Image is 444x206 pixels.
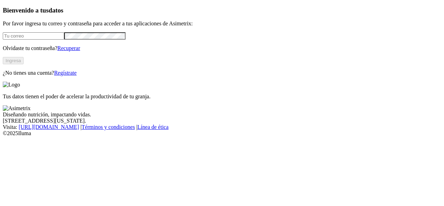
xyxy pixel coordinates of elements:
[3,105,31,112] img: Asimetrix
[3,130,441,137] div: © 2025 Iluma
[49,7,63,14] span: datos
[3,124,441,130] div: Visita : | |
[3,112,441,118] div: Diseñando nutrición, impactando vidas.
[3,82,20,88] img: Logo
[3,57,24,64] button: Ingresa
[54,70,77,76] a: Regístrate
[137,124,169,130] a: Línea de ética
[57,45,80,51] a: Recuperar
[3,93,441,100] p: Tus datos tienen el poder de acelerar la productividad de tu granja.
[3,118,441,124] div: [STREET_ADDRESS][US_STATE].
[3,32,64,40] input: Tu correo
[3,20,441,27] p: Por favor ingresa tu correo y contraseña para acceder a tus aplicaciones de Asimetrix:
[3,45,441,51] p: Olvidaste tu contraseña?
[19,124,79,130] a: [URL][DOMAIN_NAME]
[82,124,135,130] a: Términos y condiciones
[3,7,441,14] h3: Bienvenido a tus
[3,70,441,76] p: ¿No tienes una cuenta?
